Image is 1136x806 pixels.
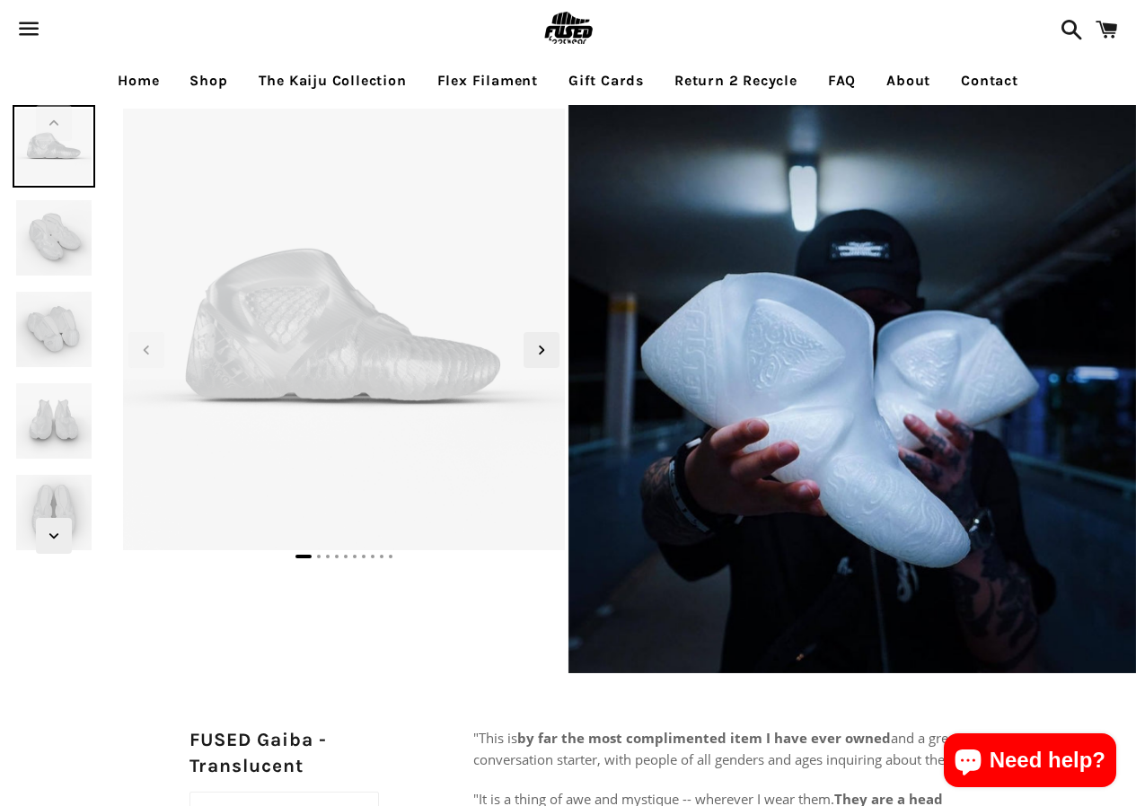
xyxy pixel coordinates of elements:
inbox-online-store-chat: Shopify online store chat [938,733,1122,792]
a: Shop [176,58,241,103]
a: Flex Filament [424,58,551,103]
span: Go to slide 5 [344,555,348,558]
a: Return 2 Recycle [661,58,811,103]
div: Next slide [524,332,559,368]
h2: FUSED Gaiba - Translucent [189,727,379,780]
b: by far the most complimented item I have ever owned [517,729,891,747]
a: Contact [947,58,1032,103]
span: Go to slide 6 [353,555,357,558]
span: Go to slide 9 [380,555,383,558]
img: [3D printed Shoes] - lightweight custom 3dprinted shoes sneakers sandals fused footwear [13,197,95,279]
img: [3D printed Shoes] - lightweight custom 3dprinted shoes sneakers sandals fused footwear [13,105,95,188]
span: Go to slide 8 [371,555,374,558]
span: Go to slide 1 [295,555,312,558]
a: Home [104,58,172,103]
a: The Kaiju Collection [245,58,420,103]
span: Go to slide 2 [317,555,321,558]
img: [3D printed Shoes] - lightweight custom 3dprinted shoes sneakers sandals fused footwear [13,471,95,554]
span: and a great conversation starter, with people of all genders and ages inquiring about them." [473,729,966,768]
img: [3D printed Shoes] - lightweight custom 3dprinted shoes sneakers sandals fused footwear [13,288,95,371]
span: "This is [473,729,517,747]
a: FAQ [815,58,869,103]
div: Previous slide [128,332,164,368]
span: Go to slide 10 [389,555,392,558]
img: [3D printed Shoes] - lightweight custom 3dprinted shoes sneakers sandals fused footwear [13,380,95,462]
span: Go to slide 4 [335,555,339,558]
a: Gift Cards [555,58,657,103]
span: Go to slide 7 [362,555,365,558]
a: About [873,58,944,103]
span: Go to slide 3 [326,555,330,558]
